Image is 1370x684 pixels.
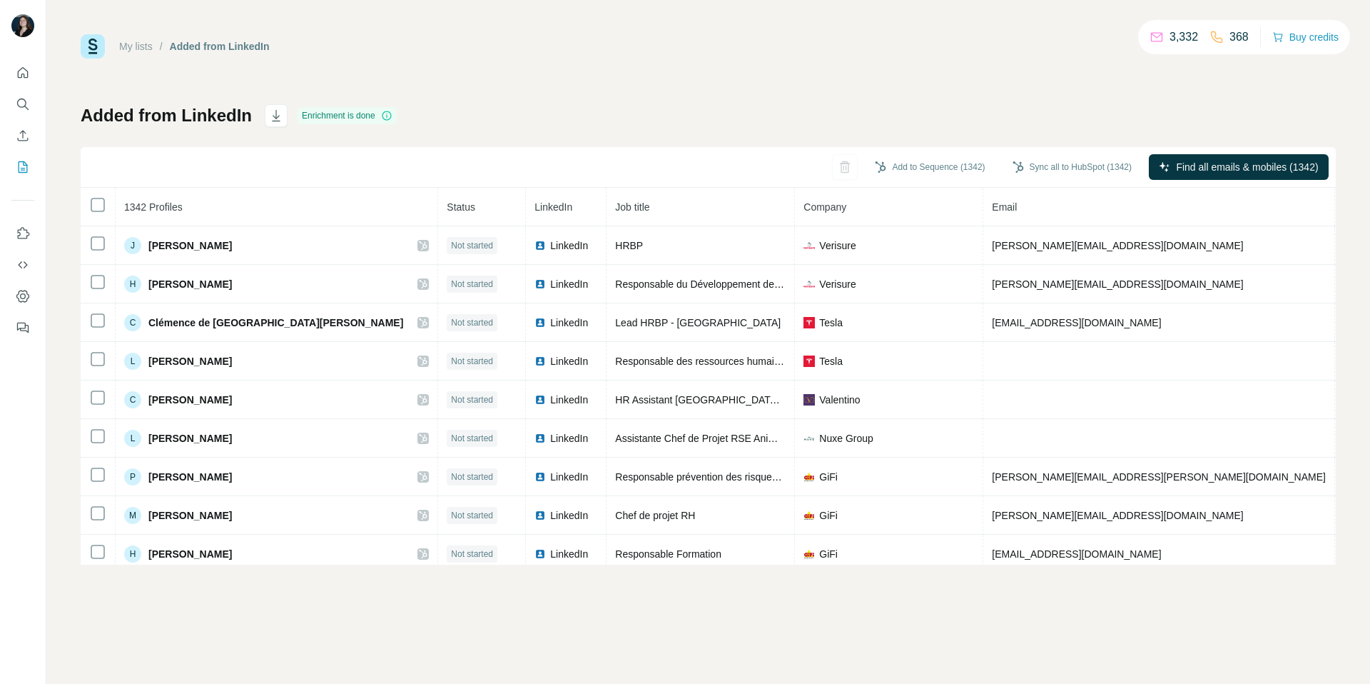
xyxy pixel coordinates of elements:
p: 368 [1229,29,1249,46]
span: LinkedIn [550,277,588,291]
span: [PERSON_NAME] [148,431,232,446]
div: Added from LinkedIn [170,39,270,54]
span: Verisure [819,238,856,253]
span: Not started [451,471,493,483]
span: LinkedIn [550,431,588,446]
div: P [124,468,141,486]
div: H [124,545,141,563]
img: company-logo [803,317,815,328]
img: LinkedIn logo [534,433,546,444]
img: company-logo [803,394,815,406]
span: Not started [451,239,493,252]
li: / [160,39,163,54]
span: Company [803,201,846,213]
button: Enrich CSV [11,123,34,149]
img: Surfe Logo [81,34,105,59]
img: LinkedIn logo [534,394,546,406]
span: Not started [451,548,493,560]
span: Responsable Formation [615,548,721,560]
div: L [124,430,141,447]
img: company-logo [803,356,815,367]
span: [PERSON_NAME] [148,547,232,561]
span: [PERSON_NAME] [148,238,232,253]
span: Status [447,201,475,213]
img: company-logo [803,240,815,251]
h1: Added from LinkedIn [81,104,252,127]
button: Search [11,91,34,117]
a: My lists [119,41,153,52]
div: M [124,507,141,524]
span: Clémence de [GEOGRAPHIC_DATA][PERSON_NAME] [148,316,403,330]
span: HRBP [615,240,643,251]
img: LinkedIn logo [534,278,546,290]
span: [PERSON_NAME][EMAIL_ADDRESS][DOMAIN_NAME] [992,510,1243,521]
img: company-logo [803,548,815,560]
span: Not started [451,509,493,522]
span: LinkedIn [550,238,588,253]
img: LinkedIn logo [534,240,546,251]
img: LinkedIn logo [534,548,546,560]
div: J [124,237,141,254]
img: LinkedIn logo [534,356,546,367]
div: C [124,391,141,408]
button: Quick start [11,60,34,86]
span: [PERSON_NAME] [148,508,232,523]
span: Not started [451,393,493,406]
span: LinkedIn [550,354,588,368]
button: Find all emails & mobiles (1342) [1149,154,1329,180]
span: Job title [615,201,649,213]
img: company-logo [803,471,815,483]
span: [PERSON_NAME][EMAIL_ADDRESS][PERSON_NAME][DOMAIN_NAME] [992,471,1326,483]
button: Use Surfe on LinkedIn [11,221,34,246]
span: Assistante Chef de Projet RSE Animation et Communication Interne - Direction RH [615,433,980,444]
div: H [124,276,141,293]
span: Responsable prévention des risques professionnels [615,471,844,483]
div: C [124,314,141,331]
span: Nuxe Group [819,431,873,446]
span: LinkedIn [534,201,572,213]
span: 1342 Profiles [124,201,183,213]
span: Tesla [819,316,843,330]
p: 3,332 [1169,29,1198,46]
span: [PERSON_NAME] [148,277,232,291]
span: LinkedIn [550,316,588,330]
img: company-logo [803,510,815,521]
span: Responsable des ressources humaines [615,356,790,367]
span: [PERSON_NAME] [148,354,232,368]
span: [PERSON_NAME] [148,393,232,407]
span: [PERSON_NAME][EMAIL_ADDRESS][DOMAIN_NAME] [992,240,1243,251]
img: Avatar [11,14,34,37]
img: company-logo [803,278,815,290]
span: LinkedIn [550,470,588,484]
img: LinkedIn logo [534,510,546,521]
span: LinkedIn [550,547,588,561]
span: [PERSON_NAME] [148,470,232,484]
div: L [124,353,141,370]
span: HR Assistant [GEOGRAPHIC_DATA] & [GEOGRAPHIC_DATA] [615,394,895,406]
button: Sync all to HubSpot (1342) [1003,156,1142,178]
button: Use Surfe API [11,252,34,278]
span: Find all emails & mobiles (1342) [1176,160,1318,174]
span: [PERSON_NAME][EMAIL_ADDRESS][DOMAIN_NAME] [992,278,1243,290]
button: Buy credits [1272,27,1339,47]
button: Dashboard [11,283,34,309]
span: Verisure [819,277,856,291]
span: GiFi [819,508,838,523]
span: Not started [451,278,493,291]
img: LinkedIn logo [534,471,546,483]
span: Not started [451,355,493,368]
div: Enrichment is done [298,107,397,124]
span: Chef de projet RH [615,510,695,521]
button: Add to Sequence (1342) [865,156,995,178]
span: GiFi [819,547,838,561]
span: Lead HRBP - [GEOGRAPHIC_DATA] [615,317,781,328]
span: Email [992,201,1017,213]
span: GiFi [819,470,838,484]
span: LinkedIn [550,393,588,407]
img: LinkedIn logo [534,317,546,328]
span: [EMAIL_ADDRESS][DOMAIN_NAME] [992,548,1161,560]
span: Not started [451,316,493,329]
button: My lists [11,154,34,180]
button: Feedback [11,315,34,341]
span: LinkedIn [550,508,588,523]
